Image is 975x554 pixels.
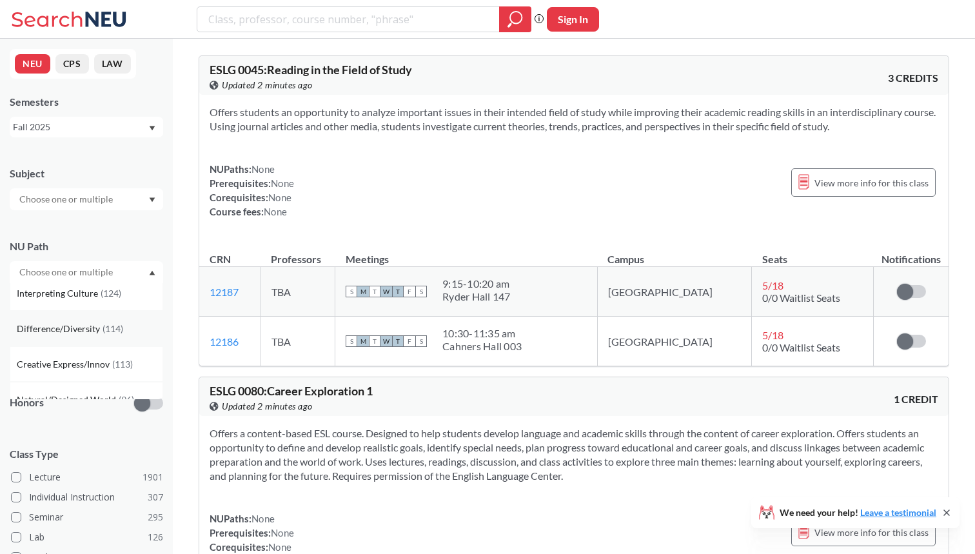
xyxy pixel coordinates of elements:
[762,279,783,292] span: 5 / 18
[874,239,949,267] th: Notifications
[442,290,511,303] div: Ryder Hall 147
[210,335,239,348] a: 12186
[814,524,929,540] span: View more info for this class
[13,120,148,134] div: Fall 2025
[894,392,938,406] span: 1 CREDIT
[264,206,287,217] span: None
[380,335,392,347] span: W
[10,261,163,283] div: Dropdown arrowWriting Intensive(179)Societies/Institutions(139)Interpreting Culture(124)Differenc...
[499,6,531,32] div: magnifying glass
[442,277,511,290] div: 9:15 - 10:20 am
[547,7,599,32] button: Sign In
[11,489,163,506] label: Individual Instruction
[149,270,155,275] svg: Dropdown arrow
[11,469,163,486] label: Lecture
[888,71,938,85] span: 3 CREDITS
[261,239,335,267] th: Professors
[55,54,89,74] button: CPS
[11,529,163,546] label: Lab
[210,63,412,77] span: ESLG 0045 : Reading in the Field of Study
[13,264,121,280] input: Choose one or multiple
[112,359,133,370] span: ( 113 )
[392,335,404,347] span: T
[17,286,101,301] span: Interpreting Culture
[261,317,335,366] td: TBA
[346,335,357,347] span: S
[357,286,369,297] span: M
[780,508,936,517] span: We need your help!
[762,341,840,353] span: 0/0 Waitlist Seats
[597,267,751,317] td: [GEOGRAPHIC_DATA]
[222,78,313,92] span: Updated 2 minutes ago
[271,177,294,189] span: None
[210,384,373,398] span: ESLG 0080 : Career Exploration 1
[597,239,751,267] th: Campus
[860,507,936,518] a: Leave a testimonial
[762,329,783,341] span: 5 / 18
[357,335,369,347] span: M
[17,393,119,407] span: Natural/Designed World
[271,527,294,539] span: None
[103,323,123,334] span: ( 114 )
[415,335,427,347] span: S
[597,317,751,366] td: [GEOGRAPHIC_DATA]
[415,286,427,297] span: S
[369,335,380,347] span: T
[369,286,380,297] span: T
[10,166,163,181] div: Subject
[10,95,163,109] div: Semesters
[442,327,522,340] div: 10:30 - 11:35 am
[814,175,929,191] span: View more info for this class
[207,8,490,30] input: Class, professor, course number, "phrase"
[17,322,103,336] span: Difference/Diversity
[10,117,163,137] div: Fall 2025Dropdown arrow
[143,470,163,484] span: 1901
[346,286,357,297] span: S
[10,447,163,461] span: Class Type
[210,252,231,266] div: CRN
[251,163,275,175] span: None
[148,510,163,524] span: 295
[222,399,313,413] span: Updated 2 minutes ago
[10,188,163,210] div: Dropdown arrow
[149,126,155,131] svg: Dropdown arrow
[119,394,134,405] span: ( 96 )
[442,340,522,353] div: Cahners Hall 003
[148,490,163,504] span: 307
[210,426,938,483] section: Offers a content-based ESL course. Designed to help students develop language and academic skills...
[380,286,392,297] span: W
[149,197,155,203] svg: Dropdown arrow
[17,357,112,371] span: Creative Express/Innov
[10,395,44,410] p: Honors
[261,267,335,317] td: TBA
[210,105,938,134] section: Offers students an opportunity to analyze important issues in their intended field of study while...
[268,192,291,203] span: None
[13,192,121,207] input: Choose one or multiple
[507,10,523,28] svg: magnifying glass
[210,286,239,298] a: 12187
[94,54,131,74] button: LAW
[10,239,163,253] div: NU Path
[392,286,404,297] span: T
[404,335,415,347] span: F
[268,541,291,553] span: None
[101,288,121,299] span: ( 124 )
[335,239,598,267] th: Meetings
[210,162,294,219] div: NUPaths: Prerequisites: Corequisites: Course fees:
[148,530,163,544] span: 126
[251,513,275,524] span: None
[762,292,840,304] span: 0/0 Waitlist Seats
[11,509,163,526] label: Seminar
[752,239,874,267] th: Seats
[404,286,415,297] span: F
[15,54,50,74] button: NEU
